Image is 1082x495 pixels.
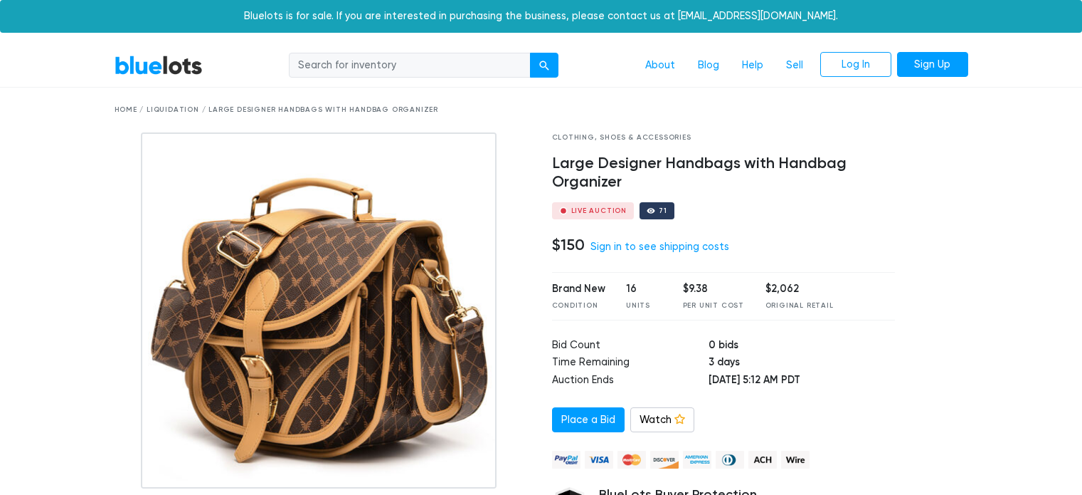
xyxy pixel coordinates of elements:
[626,281,662,297] div: 16
[552,281,605,297] div: Brand New
[683,451,711,469] img: american_express-ae2a9f97a040b4b41f6397f7637041a5861d5f99d0716c09922aba4e24c8547d.png
[709,338,895,355] td: 0 bids
[552,372,709,390] td: Auction Ends
[626,301,662,311] div: Units
[683,301,744,311] div: Per Unit Cost
[552,236,585,254] h4: $150
[552,355,709,372] td: Time Remaining
[630,407,694,433] a: Watch
[765,301,834,311] div: Original Retail
[552,407,625,433] a: Place a Bid
[765,281,834,297] div: $2,062
[731,52,775,79] a: Help
[552,338,709,355] td: Bid Count
[585,451,613,469] img: visa-79caf175f036a155110d1892330093d4c38f53c55c9ec9e2c3a54a56571784bb.png
[683,281,744,297] div: $9.38
[686,52,731,79] a: Blog
[115,105,968,115] div: Home / Liquidation / Large Designer Handbags with Handbag Organizer
[775,52,815,79] a: Sell
[709,372,895,390] td: [DATE] 5:12 AM PDT
[897,52,968,78] a: Sign Up
[716,451,744,469] img: diners_club-c48f30131b33b1bb0e5d0e2dbd43a8bea4cb12cb2961413e2f4250e06c020426.png
[141,132,497,489] img: 24399fc3-498a-42fe-9671-2e191c9d9a56-1710222922.jpg
[552,301,605,311] div: Condition
[571,207,627,214] div: Live Auction
[552,132,896,143] div: Clothing, Shoes & Accessories
[552,155,896,192] h4: Large Designer Handbags with Handbag Organizer
[115,55,203,75] a: BlueLots
[709,355,895,372] td: 3 days
[820,52,891,78] a: Log In
[659,207,667,214] div: 71
[748,451,777,469] img: ach-b7992fed28a4f97f893c574229be66187b9afb3f1a8d16a4691d3d3140a8ab00.png
[590,241,729,253] a: Sign in to see shipping costs
[781,451,810,469] img: wire-908396882fe19aaaffefbd8e17b12f2f29708bd78693273c0e28e3a24408487f.png
[289,53,531,78] input: Search for inventory
[552,451,580,469] img: paypal_credit-80455e56f6e1299e8d57f40c0dcee7b8cd4ae79b9eccbfc37e2480457ba36de9.png
[617,451,646,469] img: mastercard-42073d1d8d11d6635de4c079ffdb20a4f30a903dc55d1612383a1b395dd17f39.png
[634,52,686,79] a: About
[650,451,679,469] img: discover-82be18ecfda2d062aad2762c1ca80e2d36a4073d45c9e0ffae68cd515fbd3d32.png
